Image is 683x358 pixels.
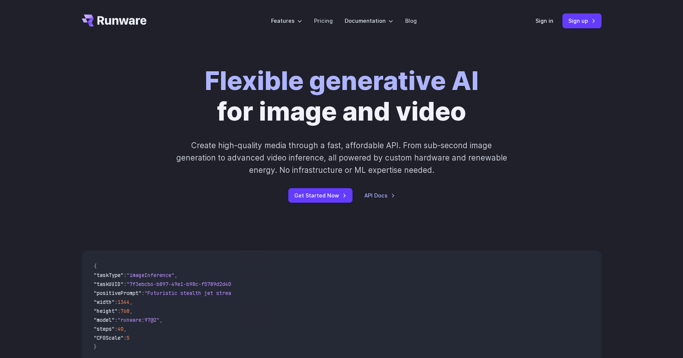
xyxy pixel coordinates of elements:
[94,299,115,305] span: "width"
[121,308,130,314] span: 768
[94,290,142,296] span: "positivePrompt"
[94,334,124,341] span: "CFGScale"
[94,263,97,270] span: {
[124,334,127,341] span: :
[94,317,115,323] span: "model"
[205,65,479,96] strong: Flexible generative AI
[205,66,479,127] h1: for image and video
[94,281,124,287] span: "taskUUID"
[130,308,133,314] span: ,
[118,308,121,314] span: :
[94,343,97,350] span: }
[288,188,353,203] a: Get Started Now
[118,299,130,305] span: 1344
[345,16,393,25] label: Documentation
[115,299,118,305] span: :
[115,317,118,323] span: :
[124,326,127,332] span: ,
[405,16,417,25] a: Blog
[127,281,240,287] span: "7f3ebcb6-b897-49e1-b98c-f5789d2d40d7"
[271,16,302,25] label: Features
[364,191,395,200] a: API Docs
[174,272,177,278] span: ,
[127,334,130,341] span: 5
[124,272,127,278] span: :
[124,281,127,287] span: :
[118,317,159,323] span: "runware:97@2"
[118,326,124,332] span: 40
[175,139,508,177] p: Create high-quality media through a fast, affordable API. From sub-second image generation to adv...
[562,13,602,28] a: Sign up
[94,308,118,314] span: "height"
[94,272,124,278] span: "taskType"
[130,299,133,305] span: ,
[127,272,174,278] span: "imageInference"
[145,290,416,296] span: "Futuristic stealth jet streaking through a neon-lit cityscape with glowing purple exhaust"
[94,326,115,332] span: "steps"
[115,326,118,332] span: :
[535,16,553,25] a: Sign in
[142,290,145,296] span: :
[82,15,147,27] a: Go to /
[314,16,333,25] a: Pricing
[159,317,162,323] span: ,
